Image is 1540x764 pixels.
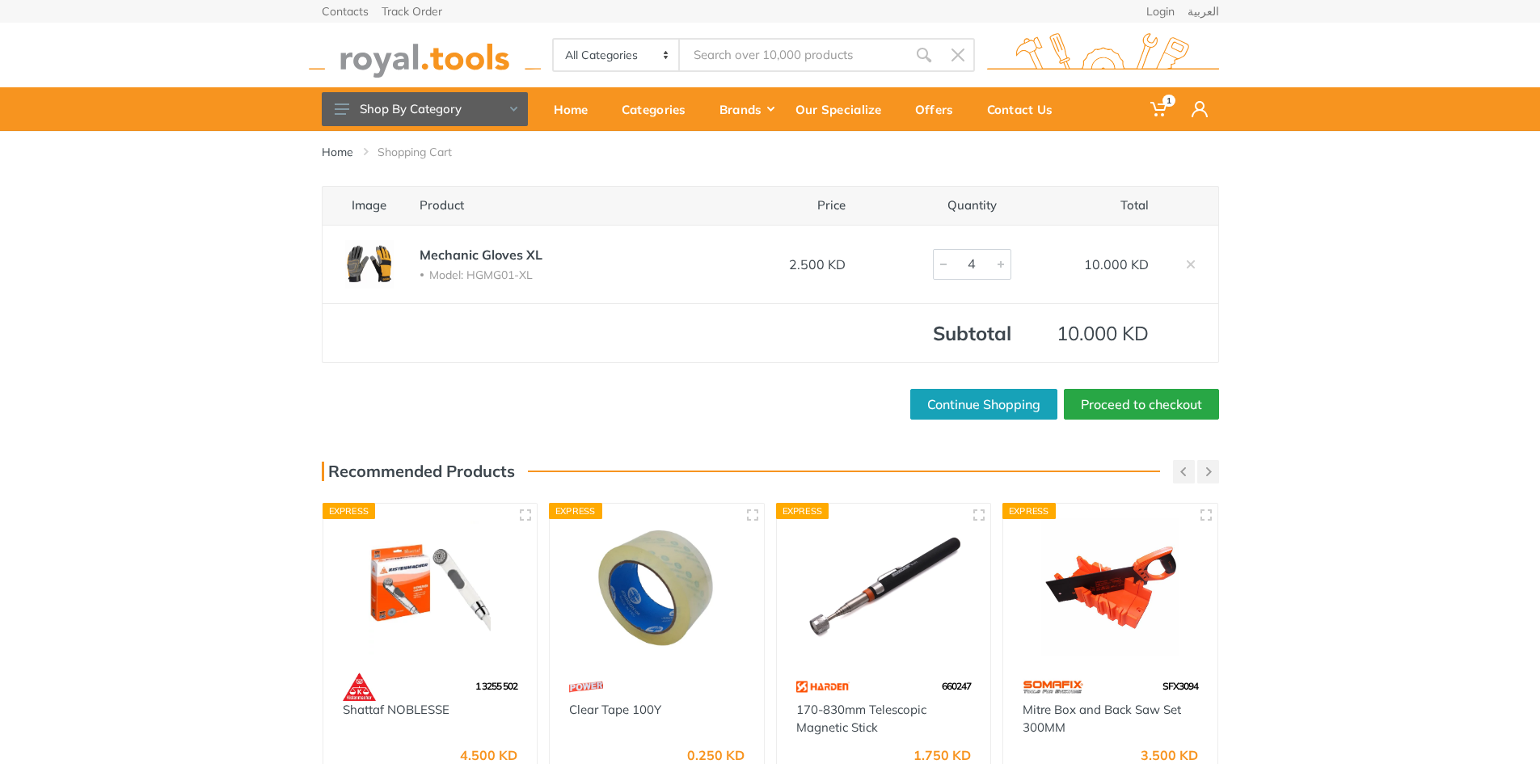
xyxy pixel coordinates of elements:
li: Shopping Cart [378,144,476,160]
div: Home [542,92,610,126]
span: 660247 [942,680,971,692]
img: Royal Tools - Clear Tape 100Y [564,518,749,656]
th: Subtotal [860,303,1026,363]
div: Express [776,503,829,519]
span: SFX3094 [1162,680,1198,692]
img: Royal Tools - Mitre Box and Back Saw Set 300MM [1018,518,1203,656]
img: Royal Tools - Shattaf NOBLESSE [338,518,523,656]
div: Contact Us [976,92,1075,126]
a: Login [1146,6,1175,17]
a: Shattaf NOBLESSE [343,702,449,717]
img: 16.webp [569,673,603,701]
a: Offers [904,87,976,131]
div: 1.750 KD [913,749,971,762]
select: Category [554,40,681,70]
div: Our Specialize [784,92,904,126]
img: 61.webp [343,673,377,701]
div: 3.500 KD [1141,749,1198,762]
div: 4.500 KD [460,749,517,762]
img: royal.tools Logo [309,33,541,78]
img: 60.webp [1023,673,1083,701]
a: العربية [1188,6,1219,17]
div: Offers [904,92,976,126]
a: Track Order [382,6,442,17]
a: 1 [1139,87,1180,131]
div: Categories [610,92,708,126]
span: 1 3255 502 [475,680,517,692]
a: Mitre Box and Back Saw Set 300MM [1023,702,1181,736]
a: Mechanic Gloves XL [420,247,542,263]
img: royal.tools Logo [987,33,1219,78]
div: Express [1002,503,1056,519]
h3: Recommended Products [322,462,515,481]
th: Price [723,186,860,225]
div: Express [323,503,376,519]
div: 2.500 KD [737,255,846,274]
input: Site search [680,38,906,72]
div: Express [549,503,602,519]
a: 170-830mm Telescopic Magnetic Stick [796,702,926,736]
a: Categories [610,87,708,131]
a: Contact Us [976,87,1075,131]
a: Home [322,144,353,160]
a: Clear Tape 100Y [569,702,661,717]
th: Image [322,186,405,225]
img: Royal Tools - 170-830mm Telescopic Magnetic Stick [791,518,977,656]
div: Brands [708,92,784,126]
button: Shop By Category [322,92,528,126]
td: 10.000 KD [1026,225,1163,303]
li: Model: HGMG01-XL [420,268,708,283]
td: 10.000 KD [1026,303,1163,363]
a: Proceed to checkout [1064,389,1219,420]
a: Contacts [322,6,369,17]
th: Product [405,186,723,225]
img: 121.webp [796,673,850,701]
div: 0.250 KD [687,749,745,762]
th: Total [1026,186,1163,225]
span: 1 [1162,95,1175,107]
a: Home [542,87,610,131]
th: Quantity [860,186,1026,225]
nav: breadcrumb [322,144,1219,160]
a: Continue Shopping [910,389,1057,420]
a: Our Specialize [784,87,904,131]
